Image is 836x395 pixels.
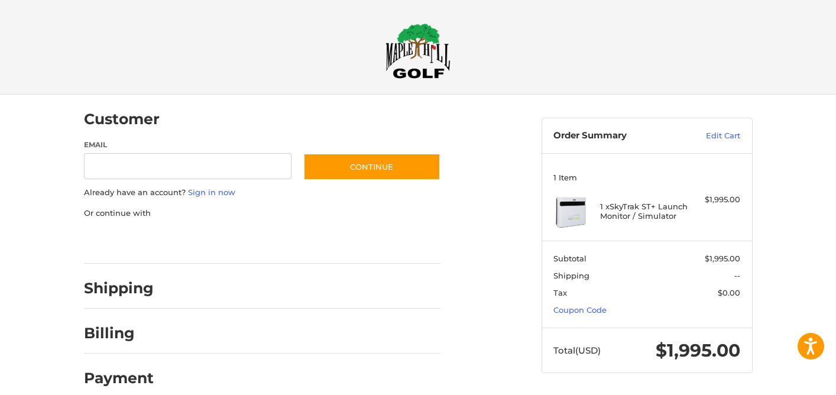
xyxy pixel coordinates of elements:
[84,279,154,297] h2: Shipping
[694,194,740,206] div: $1,995.00
[718,288,740,297] span: $0.00
[84,208,440,219] p: Or continue with
[734,271,740,280] span: --
[180,231,269,252] iframe: PayPal-paylater
[553,271,589,280] span: Shipping
[188,187,235,197] a: Sign in now
[385,23,451,79] img: Maple Hill Golf
[553,173,740,182] h3: 1 Item
[84,324,153,342] h2: Billing
[553,130,681,142] h3: Order Summary
[553,305,607,315] a: Coupon Code
[80,231,169,252] iframe: PayPal-paypal
[280,231,369,252] iframe: PayPal-venmo
[600,202,691,221] h4: 1 x SkyTrak ST+ Launch Monitor / Simulator
[553,254,587,263] span: Subtotal
[84,110,160,128] h2: Customer
[84,187,440,199] p: Already have an account?
[553,288,567,297] span: Tax
[705,254,740,263] span: $1,995.00
[681,130,740,142] a: Edit Cart
[84,369,154,387] h2: Payment
[303,153,440,180] button: Continue
[553,345,601,356] span: Total (USD)
[84,140,292,150] label: Email
[656,339,740,361] span: $1,995.00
